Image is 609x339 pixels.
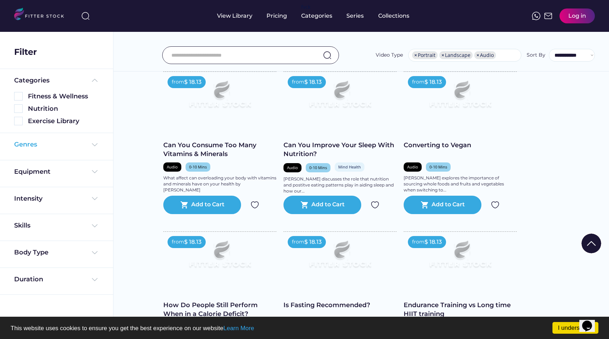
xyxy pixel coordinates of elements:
div: Nutrition [28,104,99,113]
span: × [441,53,444,58]
a: Learn More [223,325,254,332]
img: Frame%2079%20%281%29.svg [295,72,385,123]
div: $ 18.13 [304,238,322,246]
div: Equipment [14,167,51,176]
div: from [172,79,184,86]
img: LOGO.svg [14,8,70,22]
img: Rectangle%205126.svg [14,104,23,113]
img: search-normal.svg [323,51,332,59]
span: × [476,53,479,58]
img: Group%201000002324.svg [251,201,259,209]
div: from [172,239,184,246]
div: Series [346,12,364,20]
div: Filter [14,46,37,58]
div: Duration [14,275,43,284]
div: Pricing [267,12,287,20]
div: Skills [14,221,32,230]
iframe: chat widget [579,311,602,332]
div: Audio [287,165,298,170]
div: from [292,79,304,86]
div: What affect can overloading your body with vitamins and minerals have on your health by [PERSON_N... [163,175,276,193]
img: Frame%2079%20%281%29.svg [415,232,505,283]
img: Frame%20%284%29.svg [90,222,99,230]
img: Group%201000002324.svg [491,201,499,209]
div: $ 18.13 [424,238,442,246]
div: Can You Improve Your Sleep With Nutrition? [283,141,397,159]
div: View Library [217,12,252,20]
div: Add to Cart [311,201,345,209]
div: [PERSON_NAME] discusses the role that nutrition and postitve eating patterns play in aiding sleep... [283,176,397,194]
button: shopping_cart [300,201,309,209]
div: 0-10 Mins [309,165,327,170]
div: Mind Health [338,164,361,169]
span: × [414,53,417,58]
img: Frame%2079%20%281%29.svg [175,232,265,283]
img: Frame%20%284%29.svg [90,140,99,149]
div: 0-10 Mins [189,164,207,169]
div: Add to Cart [432,201,465,209]
div: Converting to Vegan [404,141,517,150]
div: Categories [14,76,49,85]
img: Group%201000002324.svg [371,201,379,209]
img: Group%201000002322%20%281%29.svg [581,234,601,253]
div: $ 18.13 [424,78,442,86]
div: from [412,239,424,246]
img: Frame%2079%20%281%29.svg [295,232,385,283]
div: Sort By [527,52,545,59]
div: 0-10 Mins [429,164,447,169]
img: Frame%20%284%29.svg [90,167,99,176]
div: Intensity [14,194,42,203]
img: Frame%20%284%29.svg [90,275,99,284]
div: $ 18.13 [184,238,201,246]
div: fvck [301,4,310,11]
img: Frame%2079%20%281%29.svg [175,72,265,123]
a: I understand! [552,322,598,334]
div: Exercise Library [28,117,99,126]
li: Landscape [439,51,473,59]
button: shopping_cart [421,201,429,209]
img: Frame%2079%20%281%29.svg [415,72,505,123]
div: Body Type [14,248,48,257]
div: Endurance Training vs Long time HIIT training [404,301,517,318]
div: Categories [301,12,332,20]
img: Frame%2051.svg [544,12,552,20]
p: This website uses cookies to ensure you get the best experience on our website [11,325,598,331]
div: Audio [167,164,178,169]
li: Audio [474,51,496,59]
img: search-normal%203.svg [81,12,90,20]
div: $ 18.13 [304,78,322,86]
div: from [292,239,304,246]
div: [PERSON_NAME] explores the importance of sourcing whole foods and fruits and vegetables when swit... [404,175,517,193]
div: Audio [407,164,418,169]
img: Rectangle%205126.svg [14,117,23,125]
div: Video Type [376,52,403,59]
div: Can You Consume Too Many Vitamins & Minerals [163,141,276,159]
div: Log in [568,12,586,20]
img: Frame%20%284%29.svg [90,194,99,203]
div: Is Fasting Recommended? [283,301,397,310]
div: Add to Cart [191,201,224,209]
div: Fitness & Wellness [28,92,99,101]
img: Frame%20%284%29.svg [90,248,99,257]
img: Rectangle%205126.svg [14,92,23,100]
div: How Do People Still Perform When in a Calorie Deficit? [163,301,276,318]
div: Genres [14,140,37,149]
div: $ 18.13 [184,78,201,86]
img: Frame%20%285%29.svg [90,76,99,85]
button: shopping_cart [180,201,189,209]
div: Collections [378,12,409,20]
li: Portrait [412,51,438,59]
img: meteor-icons_whatsapp%20%281%29.svg [532,12,540,20]
div: from [412,79,424,86]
